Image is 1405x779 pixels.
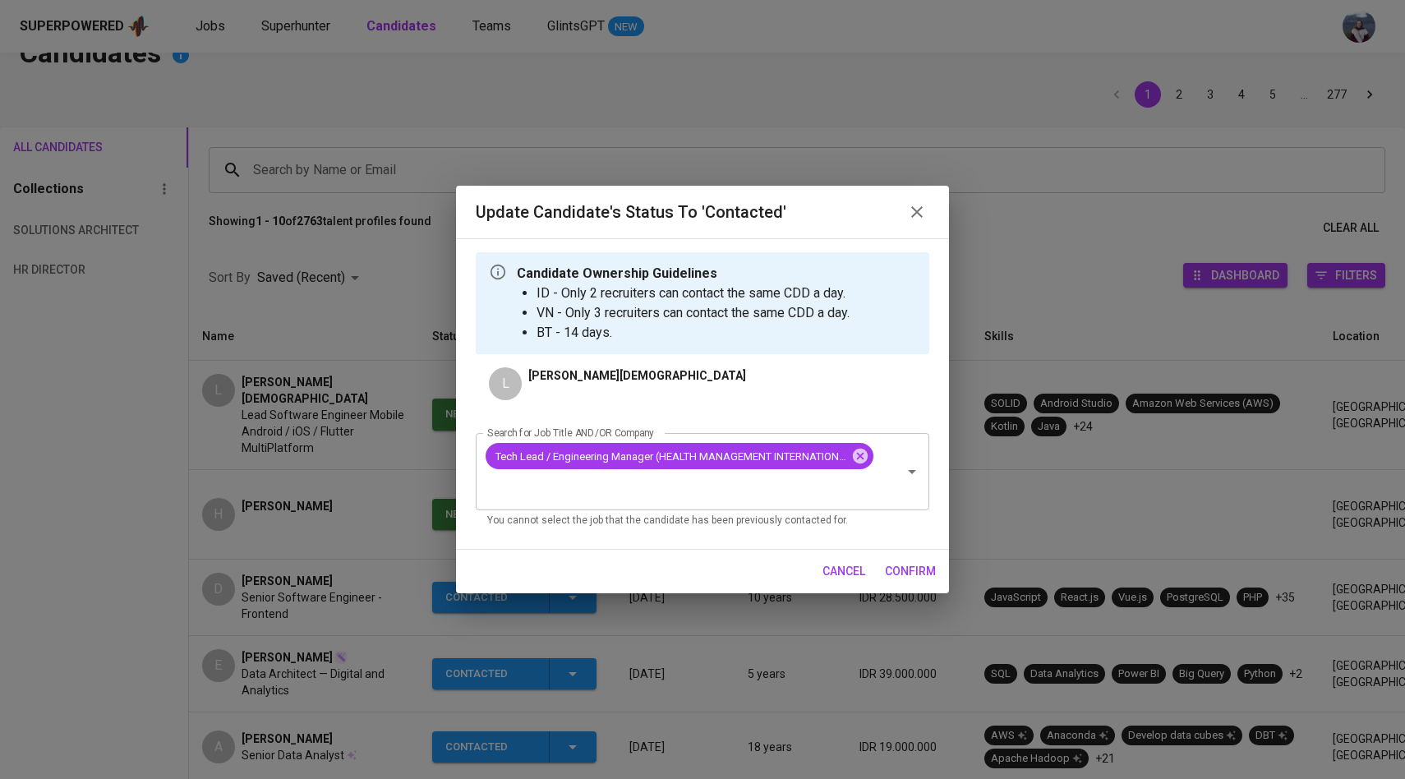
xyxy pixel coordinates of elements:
[901,460,924,483] button: Open
[489,367,522,400] div: L
[528,367,746,384] p: [PERSON_NAME][DEMOGRAPHIC_DATA]
[537,303,850,323] li: VN - Only 3 recruiters can contact the same CDD a day.
[476,199,786,225] h6: Update Candidate's Status to 'Contacted'
[537,283,850,303] li: ID - Only 2 recruiters can contact the same CDD a day.
[486,449,856,464] span: Tech Lead / Engineering Manager (HEALTH MANAGEMENT INTERNATIONAL PTE. LTD.)
[517,264,850,283] p: Candidate Ownership Guidelines
[486,443,873,469] div: Tech Lead / Engineering Manager (HEALTH MANAGEMENT INTERNATIONAL PTE. LTD.)
[822,561,865,582] span: cancel
[878,556,942,587] button: confirm
[537,323,850,343] li: BT - 14 days.
[885,561,936,582] span: confirm
[816,556,872,587] button: cancel
[487,513,918,529] p: You cannot select the job that the candidate has been previously contacted for.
